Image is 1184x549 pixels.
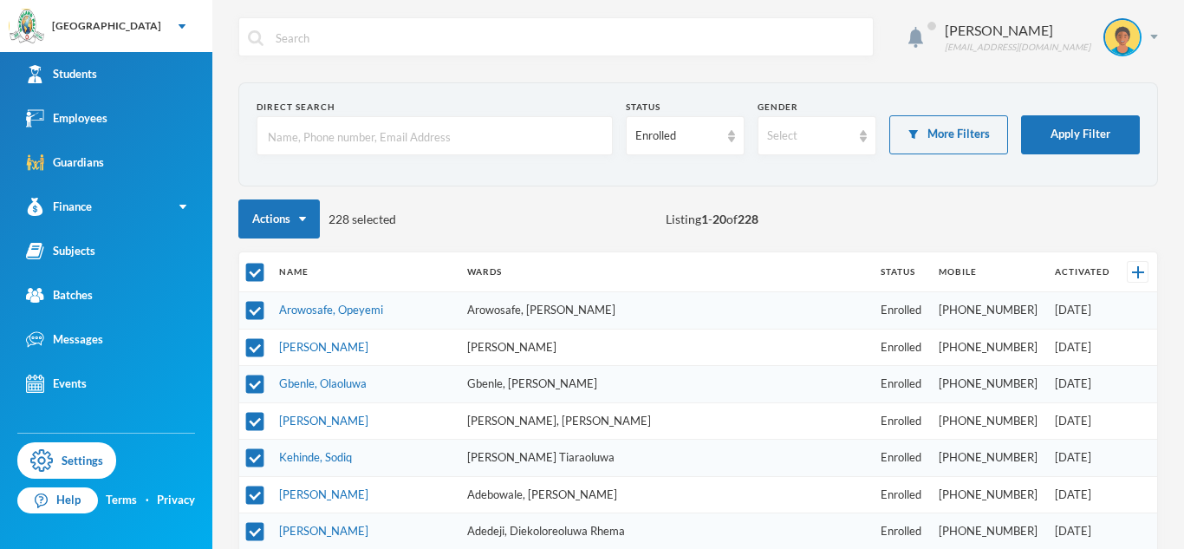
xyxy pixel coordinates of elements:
input: Search [274,18,864,57]
div: · [146,492,149,509]
a: Gbenle, Olaoluwa [279,376,367,390]
td: [PHONE_NUMBER] [930,292,1046,330]
a: Terms [106,492,137,509]
img: logo [10,10,44,44]
th: Wards [459,252,872,292]
div: Select [767,127,851,145]
td: [PERSON_NAME] [459,329,872,366]
div: 228 selected [238,199,396,239]
td: [PHONE_NUMBER] [930,366,1046,403]
td: Enrolled [872,366,930,403]
td: [PERSON_NAME] Tiaraoluwa [459,440,872,477]
th: Name [270,252,459,292]
div: Guardians [26,154,104,172]
div: Direct Search [257,101,613,114]
td: Enrolled [872,292,930,330]
a: [PERSON_NAME] [279,524,368,538]
th: Status [872,252,930,292]
div: Finance [26,198,92,216]
b: 20 [712,212,726,226]
img: search [248,30,263,46]
td: [PHONE_NUMBER] [930,329,1046,366]
img: + [1132,266,1144,278]
td: Enrolled [872,476,930,513]
b: 228 [738,212,758,226]
span: Listing - of [666,210,758,228]
th: Activated [1046,252,1118,292]
div: Batches [26,286,93,304]
button: More Filters [889,115,1008,154]
a: Kehinde, Sodiq [279,450,352,464]
td: Arowosafe, [PERSON_NAME] [459,292,872,330]
div: Students [26,65,97,83]
button: Actions [238,199,320,239]
a: Settings [17,442,116,479]
a: Privacy [157,492,195,509]
img: STUDENT [1105,20,1140,55]
td: [PERSON_NAME], [PERSON_NAME] [459,402,872,440]
button: Apply Filter [1021,115,1140,154]
div: [PERSON_NAME] [945,20,1090,41]
td: Gbenle, [PERSON_NAME] [459,366,872,403]
td: Enrolled [872,402,930,440]
div: Messages [26,330,103,349]
td: [DATE] [1046,440,1118,477]
div: Subjects [26,242,95,260]
td: Adebowale, [PERSON_NAME] [459,476,872,513]
td: [PHONE_NUMBER] [930,402,1046,440]
div: Gender [758,101,876,114]
div: Enrolled [635,127,719,145]
td: Enrolled [872,329,930,366]
b: 1 [701,212,708,226]
div: Events [26,375,87,393]
td: [DATE] [1046,292,1118,330]
a: [PERSON_NAME] [279,487,368,501]
a: Arowosafe, Opeyemi [279,303,383,317]
td: [PHONE_NUMBER] [930,440,1046,477]
input: Name, Phone number, Email Address [266,117,603,156]
th: Mobile [930,252,1046,292]
div: Status [626,101,745,114]
td: [DATE] [1046,402,1118,440]
a: Help [17,487,98,513]
td: [DATE] [1046,366,1118,403]
div: [GEOGRAPHIC_DATA] [52,18,161,34]
td: Enrolled [872,440,930,477]
td: [DATE] [1046,476,1118,513]
td: [PHONE_NUMBER] [930,476,1046,513]
a: [PERSON_NAME] [279,340,368,354]
td: [DATE] [1046,329,1118,366]
a: [PERSON_NAME] [279,414,368,428]
div: [EMAIL_ADDRESS][DOMAIN_NAME] [945,41,1090,54]
div: Employees [26,109,107,127]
